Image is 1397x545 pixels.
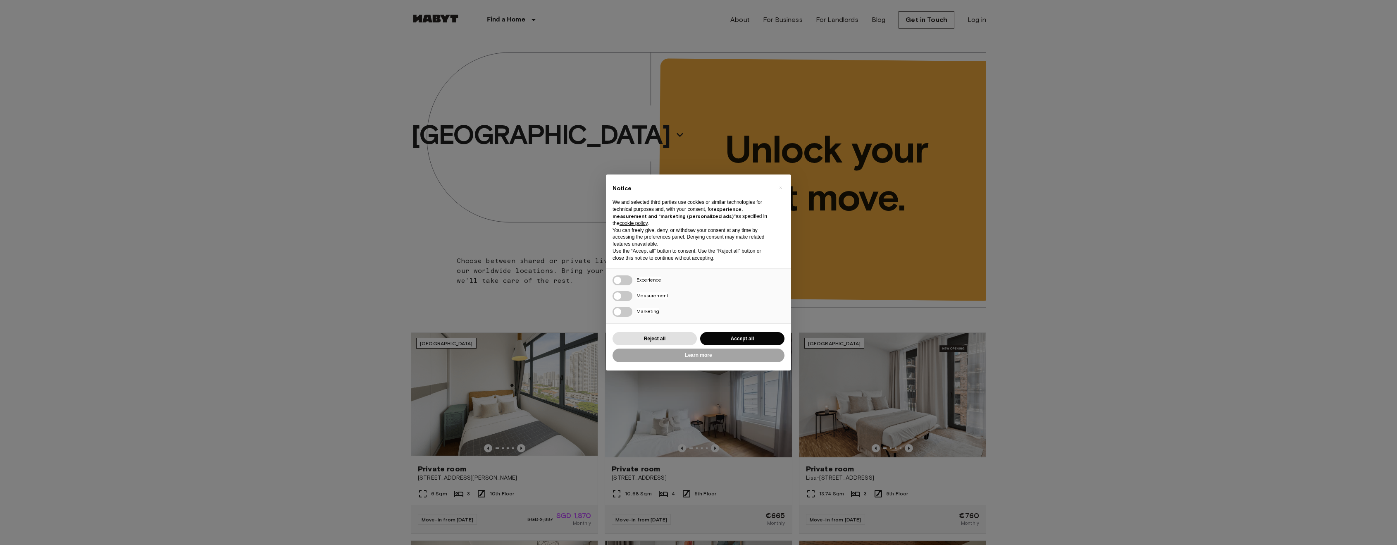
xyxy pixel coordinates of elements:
span: × [779,183,782,193]
span: Experience [637,277,661,283]
button: Reject all [613,332,697,346]
button: Learn more [613,349,784,362]
p: We and selected third parties use cookies or similar technologies for technical purposes and, wit... [613,199,771,227]
p: Use the “Accept all” button to consent. Use the “Reject all” button or close this notice to conti... [613,248,771,262]
button: Close this notice [774,181,787,194]
h2: Notice [613,184,771,193]
p: You can freely give, deny, or withdraw your consent at any time by accessing the preferences pane... [613,227,771,248]
span: Marketing [637,308,659,314]
a: cookie policy [620,220,648,226]
button: Accept all [700,332,784,346]
strong: experience, measurement and “marketing (personalized ads)” [613,206,743,219]
span: Measurement [637,292,668,299]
